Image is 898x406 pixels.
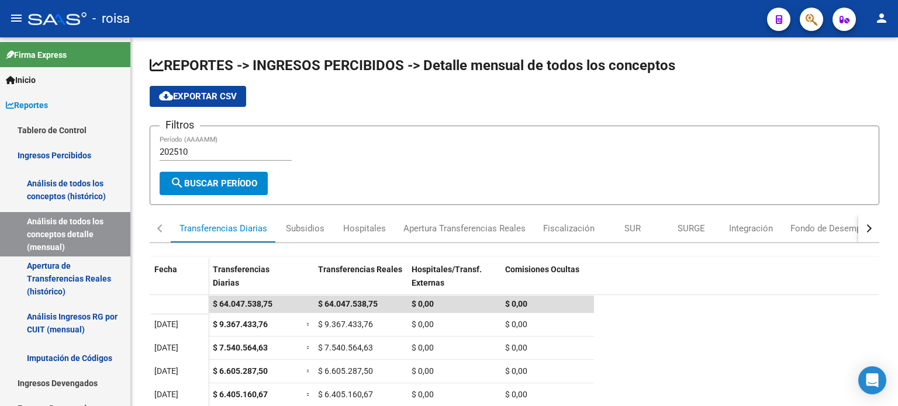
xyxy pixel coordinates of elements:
[729,222,773,235] div: Integración
[505,390,527,399] span: $ 0,00
[306,320,311,329] span: =
[6,74,36,86] span: Inicio
[154,320,178,329] span: [DATE]
[306,366,311,376] span: =
[678,222,705,235] div: SURGE
[624,222,641,235] div: SUR
[160,117,200,133] h3: Filtros
[160,172,268,195] button: Buscar Período
[412,299,434,308] span: $ 0,00
[505,320,527,329] span: $ 0,00
[213,343,268,352] span: $ 7.540.564,63
[505,366,527,376] span: $ 0,00
[505,299,527,308] span: $ 0,00
[318,366,373,376] span: $ 6.605.287,50
[313,257,407,306] datatable-header-cell: Transferencias Reales
[213,265,270,287] span: Transferencias Diarias
[412,366,434,376] span: $ 0,00
[407,257,500,306] datatable-header-cell: Hospitales/Transf. Externas
[6,99,48,112] span: Reportes
[159,91,237,102] span: Exportar CSV
[170,176,184,190] mat-icon: search
[318,343,373,352] span: $ 7.540.564,63
[306,343,311,352] span: =
[403,222,526,235] div: Apertura Transferencias Reales
[150,57,675,74] span: REPORTES -> INGRESOS PERCIBIDOS -> Detalle mensual de todos los conceptos
[412,320,434,329] span: $ 0,00
[858,366,886,394] div: Open Intercom Messenger
[154,390,178,399] span: [DATE]
[170,178,257,189] span: Buscar Período
[213,366,268,376] span: $ 6.605.287,50
[343,222,386,235] div: Hospitales
[412,265,482,287] span: Hospitales/Transf. Externas
[500,257,594,306] datatable-header-cell: Comisiones Ocultas
[92,6,130,32] span: - roisa
[286,222,324,235] div: Subsidios
[213,299,272,308] span: $ 64.047.538,75
[154,366,178,376] span: [DATE]
[505,343,527,352] span: $ 0,00
[790,222,873,235] div: Fondo de Desempleo
[306,390,311,399] span: =
[213,320,268,329] span: $ 9.367.433,76
[179,222,267,235] div: Transferencias Diarias
[318,320,373,329] span: $ 9.367.433,76
[412,390,434,399] span: $ 0,00
[318,265,402,274] span: Transferencias Reales
[159,89,173,103] mat-icon: cloud_download
[505,265,579,274] span: Comisiones Ocultas
[150,86,246,107] button: Exportar CSV
[412,343,434,352] span: $ 0,00
[6,48,67,61] span: Firma Express
[318,390,373,399] span: $ 6.405.160,67
[9,11,23,25] mat-icon: menu
[213,390,268,399] span: $ 6.405.160,67
[154,343,178,352] span: [DATE]
[208,257,302,306] datatable-header-cell: Transferencias Diarias
[875,11,889,25] mat-icon: person
[543,222,595,235] div: Fiscalización
[154,265,177,274] span: Fecha
[150,257,208,306] datatable-header-cell: Fecha
[318,299,378,308] span: $ 64.047.538,75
